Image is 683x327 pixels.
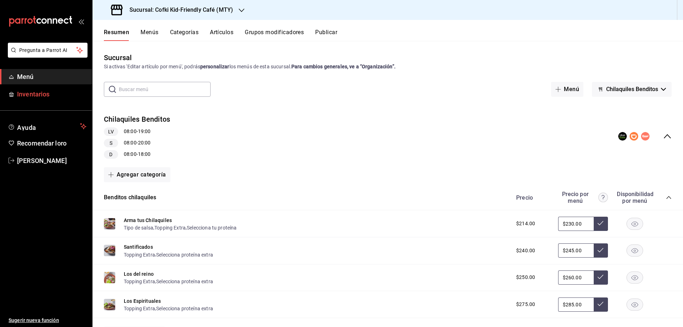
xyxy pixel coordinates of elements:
font: Artículos [210,29,233,36]
font: D [109,152,112,157]
font: Categorías [170,29,199,36]
font: S [110,140,112,146]
button: Topping Extra [154,224,186,231]
button: Benditos chilaquiles [104,194,156,202]
font: 20:00 [138,140,151,146]
span: $240.00 [516,247,535,254]
button: Los Espirituales [124,297,161,305]
font: - [137,128,138,134]
button: Topping Extra [124,278,155,285]
font: personalizar [200,64,229,69]
font: - [137,151,138,157]
img: Preview [104,218,115,230]
button: Agregar categoría [104,167,170,182]
button: Selecciona proteína extra [156,278,213,285]
font: Si activas 'Editar artículo por menú', podrás [104,64,200,69]
img: Preview [104,245,115,256]
button: Topping Extra [124,305,155,312]
button: Chilaquiles Benditos [104,114,170,125]
input: Sin ajuste [558,243,594,258]
div: , [124,278,213,285]
font: 19:00 [138,128,151,134]
font: Sugerir nueva función [9,317,59,323]
font: Chilaquiles Benditos [104,115,170,124]
font: Menú [17,73,34,80]
button: Selecciona proteína extra [156,251,213,258]
font: Chilaquiles Benditos [606,86,658,93]
font: 08:00 [124,128,137,134]
font: 18:00 [138,151,151,157]
font: - [137,140,138,146]
a: Pregunta a Parrot AI [5,52,88,59]
button: Santificados [124,243,153,250]
font: Menús [141,29,158,36]
font: [PERSON_NAME] [17,157,67,164]
font: Resumen [104,29,129,36]
div: Precio por menú [558,191,608,204]
div: , , [124,224,237,231]
font: Grupos modificadores [245,29,304,36]
span: $214.00 [516,220,535,227]
font: Inventarios [17,90,49,98]
font: Para cambios generales, ve a “Organización”. [291,64,396,69]
div: Precio [509,194,555,201]
div: colapsar-fila-del-menú [92,108,683,165]
button: Arma tus Chilaquiles [124,217,172,224]
button: Tipo de salsa [124,224,153,231]
img: Preview [104,299,115,310]
button: Menú [551,82,583,97]
button: Pregunta a Parrot AI [8,43,88,58]
font: 08:00 [124,140,137,146]
font: los menús de esta sucursal. [229,64,292,69]
font: Pregunta a Parrot AI [19,47,68,53]
font: Ayuda [17,124,36,131]
div: , [124,305,213,312]
font: LV [108,129,114,135]
font: 08:00 [124,151,137,157]
button: Topping Extra [124,251,155,258]
img: Preview [104,272,115,283]
font: Publicar [315,29,337,36]
span: $250.00 [516,274,535,281]
input: Sin ajuste [558,297,594,312]
font: Menú [564,86,579,93]
font: Sucursal [104,53,132,62]
button: Selecciona proteína extra [156,305,213,312]
font: Sucursal: Cofki Kid-Friendly Café (MTY) [129,6,233,13]
input: Sin ajuste [558,270,594,285]
div: , [124,250,213,258]
button: Selecciona tu proteína [187,224,237,231]
button: Chilaquiles Benditos [592,82,672,97]
font: Recomendar loro [17,139,67,147]
div: Disponibilidad por menú [617,191,652,204]
button: Los del reino [124,270,154,278]
div: pestañas de navegación [104,28,683,41]
input: Buscar menú [119,82,211,96]
button: abrir_cajón_menú [78,19,84,24]
input: Sin ajuste [558,217,594,231]
button: collapse-category-row [666,195,672,200]
span: $275.00 [516,301,535,308]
